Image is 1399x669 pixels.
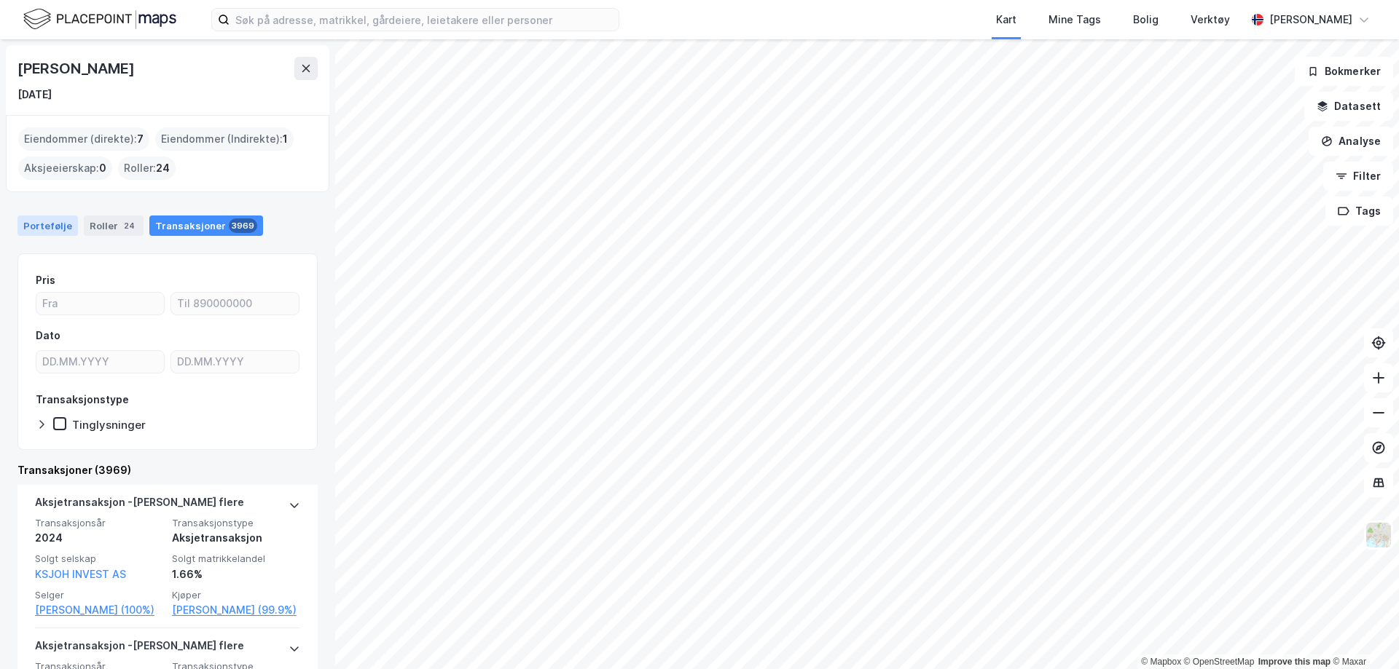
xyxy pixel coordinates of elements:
div: Pris [36,272,55,289]
img: logo.f888ab2527a4732fd821a326f86c7f29.svg [23,7,176,32]
div: Bolig [1133,11,1159,28]
div: Eiendommer (direkte) : [18,127,149,151]
button: Datasett [1304,92,1393,121]
a: OpenStreetMap [1184,657,1255,667]
a: Mapbox [1141,657,1181,667]
a: KSJOH INVEST AS [35,568,126,580]
div: Transaksjonstype [36,391,129,408]
div: Verktøy [1191,11,1230,28]
input: DD.MM.YYYY [171,351,299,373]
div: Aksjetransaksjon - [PERSON_NAME] flere [35,494,244,517]
div: [PERSON_NAME] [17,57,137,80]
div: Aksjetransaksjon - [PERSON_NAME] flere [35,637,244,660]
div: Transaksjoner (3969) [17,462,318,479]
span: 0 [99,159,106,177]
span: Transaksjonstype [172,517,300,529]
div: 1.66% [172,566,300,583]
div: Mine Tags [1049,11,1101,28]
span: 24 [156,159,170,177]
button: Analyse [1309,127,1393,156]
button: Filter [1323,162,1393,191]
span: Transaksjonsår [35,517,163,529]
a: Improve this map [1258,657,1331,667]
button: Tags [1325,197,1393,226]
div: Transaksjoner [149,215,263,236]
input: Fra [36,293,164,314]
iframe: Chat Widget [1326,599,1399,669]
div: Roller : [118,157,176,180]
div: 3969 [229,218,257,233]
a: [PERSON_NAME] (100%) [35,601,163,619]
span: Selger [35,589,163,601]
div: Kart [996,11,1016,28]
div: [PERSON_NAME] [1269,11,1352,28]
div: Tinglysninger [72,418,146,432]
div: Eiendommer (Indirekte) : [155,127,294,151]
span: Solgt matrikkelandel [172,553,300,565]
input: Søk på adresse, matrikkel, gårdeiere, leietakere eller personer [230,9,619,31]
button: Bokmerker [1295,57,1393,86]
div: [DATE] [17,86,52,103]
input: Til 890000000 [171,293,299,314]
span: Solgt selskap [35,553,163,565]
div: Roller [84,215,144,236]
div: Aksjetransaksjon [172,529,300,547]
div: Dato [36,327,60,344]
div: Aksjeeierskap : [18,157,112,180]
span: 7 [137,130,144,148]
input: DD.MM.YYYY [36,351,164,373]
span: 1 [283,130,288,148]
div: 2024 [35,529,163,547]
span: Kjøper [172,589,300,601]
div: 24 [121,218,138,233]
a: [PERSON_NAME] (99.9%) [172,601,300,619]
img: Z [1365,521,1392,549]
div: Portefølje [17,215,78,236]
